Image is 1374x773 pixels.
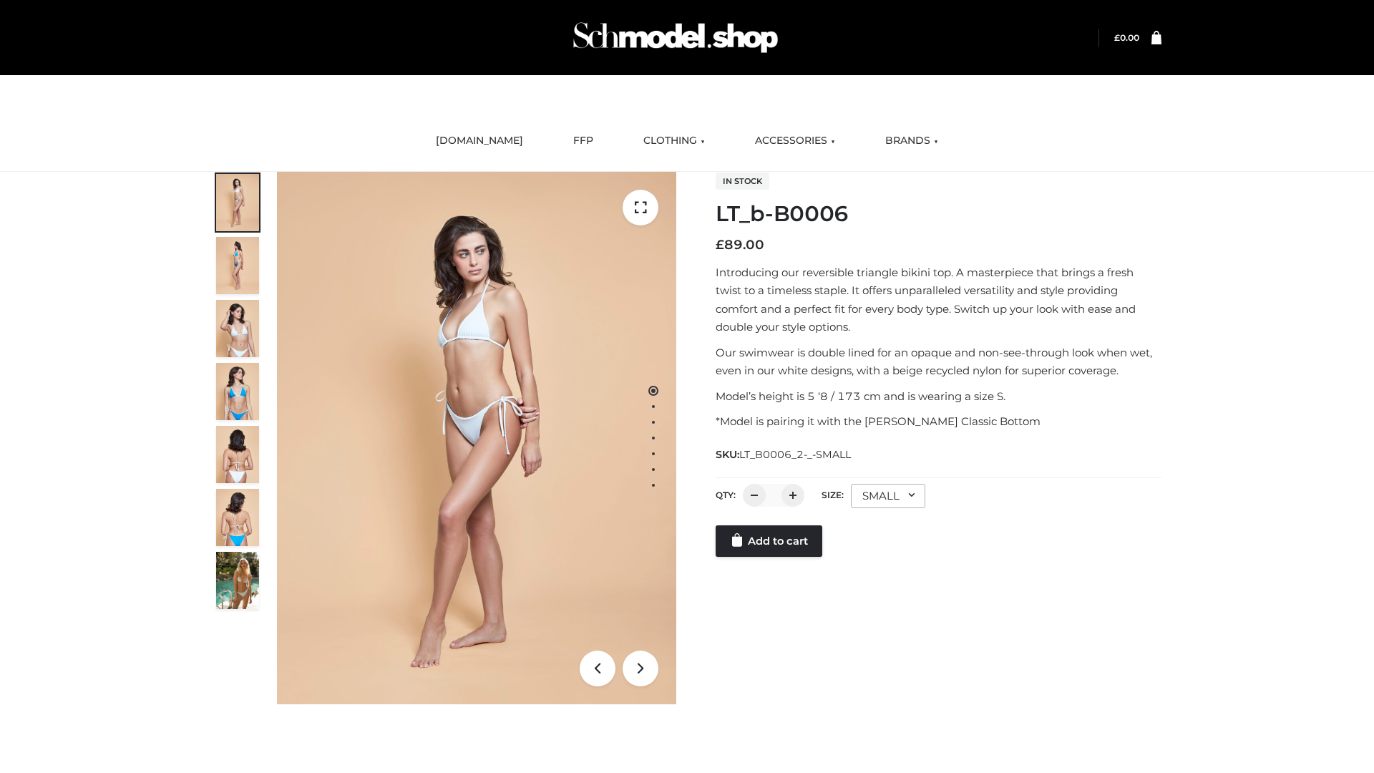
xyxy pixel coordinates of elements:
span: £ [1114,32,1120,43]
label: Size: [822,490,844,500]
p: Model’s height is 5 ‘8 / 173 cm and is wearing a size S. [716,387,1161,406]
span: LT_B0006_2-_-SMALL [739,448,851,461]
a: ACCESSORIES [744,125,846,157]
p: Our swimwear is double lined for an opaque and non-see-through look when wet, even in our white d... [716,344,1161,380]
img: ArielClassicBikiniTop_CloudNine_AzureSky_OW114ECO_4-scaled.jpg [216,363,259,420]
a: [DOMAIN_NAME] [425,125,534,157]
span: In stock [716,172,769,190]
img: Schmodel Admin 964 [568,9,783,66]
img: Arieltop_CloudNine_AzureSky2.jpg [216,552,259,609]
span: SKU: [716,446,852,463]
label: QTY: [716,490,736,500]
img: ArielClassicBikiniTop_CloudNine_AzureSky_OW114ECO_3-scaled.jpg [216,300,259,357]
span: £ [716,237,724,253]
bdi: 0.00 [1114,32,1139,43]
img: ArielClassicBikiniTop_CloudNine_AzureSky_OW114ECO_1 [277,172,676,704]
div: SMALL [851,484,925,508]
img: ArielClassicBikiniTop_CloudNine_AzureSky_OW114ECO_8-scaled.jpg [216,489,259,546]
img: ArielClassicBikiniTop_CloudNine_AzureSky_OW114ECO_1-scaled.jpg [216,174,259,231]
a: FFP [562,125,604,157]
p: *Model is pairing it with the [PERSON_NAME] Classic Bottom [716,412,1161,431]
a: Add to cart [716,525,822,557]
img: ArielClassicBikiniTop_CloudNine_AzureSky_OW114ECO_2-scaled.jpg [216,237,259,294]
h1: LT_b-B0006 [716,201,1161,227]
a: £0.00 [1114,32,1139,43]
bdi: 89.00 [716,237,764,253]
a: BRANDS [874,125,949,157]
p: Introducing our reversible triangle bikini top. A masterpiece that brings a fresh twist to a time... [716,263,1161,336]
img: ArielClassicBikiniTop_CloudNine_AzureSky_OW114ECO_7-scaled.jpg [216,426,259,483]
a: CLOTHING [633,125,716,157]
